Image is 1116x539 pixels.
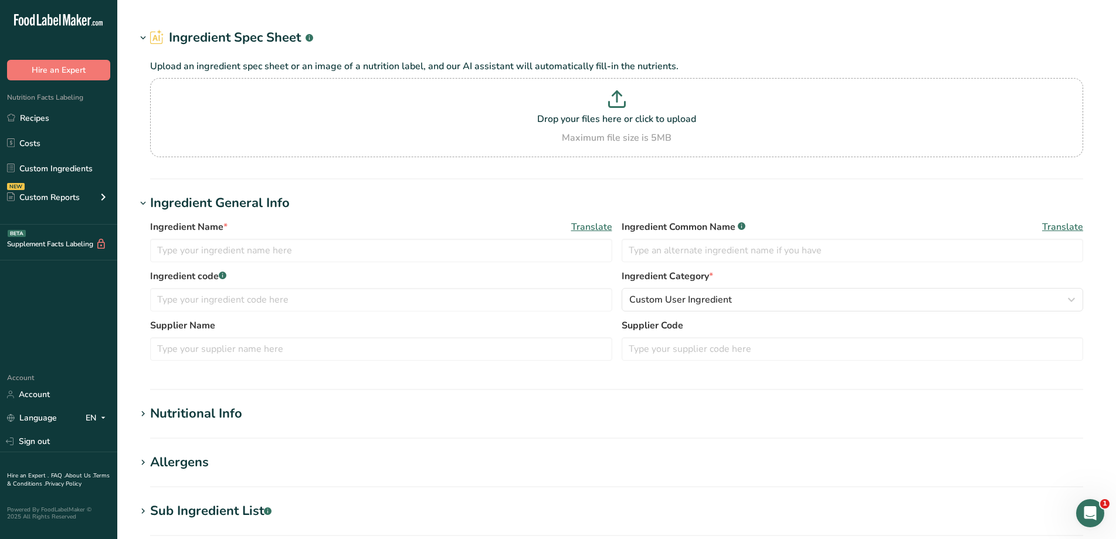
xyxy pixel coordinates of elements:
[150,59,1083,73] p: Upload an ingredient spec sheet or an image of a nutrition label, and our AI assistant will autom...
[7,472,49,480] a: Hire an Expert .
[153,131,1080,145] div: Maximum file size is 5MB
[150,501,272,521] div: Sub Ingredient List
[7,506,110,520] div: Powered By FoodLabelMaker © 2025 All Rights Reserved
[622,337,1084,361] input: Type your supplier code here
[8,230,26,237] div: BETA
[150,453,209,472] div: Allergens
[622,288,1084,311] button: Custom User Ingredient
[45,480,82,488] a: Privacy Policy
[150,28,313,48] h2: Ingredient Spec Sheet
[7,191,80,204] div: Custom Reports
[51,472,65,480] a: FAQ .
[622,318,1084,333] label: Supplier Code
[571,220,612,234] span: Translate
[622,220,745,234] span: Ingredient Common Name
[86,411,110,425] div: EN
[150,288,612,311] input: Type your ingredient code here
[7,60,110,80] button: Hire an Expert
[629,293,732,307] span: Custom User Ingredient
[150,404,242,423] div: Nutritional Info
[7,472,110,488] a: Terms & Conditions .
[150,269,612,283] label: Ingredient code
[622,269,1084,283] label: Ingredient Category
[153,112,1080,126] p: Drop your files here or click to upload
[7,408,57,428] a: Language
[7,183,25,190] div: NEW
[150,318,612,333] label: Supplier Name
[150,337,612,361] input: Type your supplier name here
[65,472,93,480] a: About Us .
[622,239,1084,262] input: Type an alternate ingredient name if you have
[150,194,290,213] div: Ingredient General Info
[150,239,612,262] input: Type your ingredient name here
[1100,499,1110,509] span: 1
[150,220,228,234] span: Ingredient Name
[1076,499,1104,527] iframe: Intercom live chat
[1042,220,1083,234] span: Translate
